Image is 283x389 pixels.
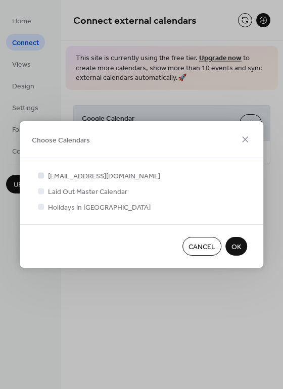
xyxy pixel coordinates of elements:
[182,237,221,256] button: Cancel
[48,171,160,182] span: [EMAIL_ADDRESS][DOMAIN_NAME]
[188,242,215,253] span: Cancel
[32,135,90,145] span: Choose Calendars
[231,242,241,253] span: OK
[48,203,151,213] span: Holidays in [GEOGRAPHIC_DATA]
[48,187,127,198] span: Laid Out Master Calendar
[225,237,247,256] button: OK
